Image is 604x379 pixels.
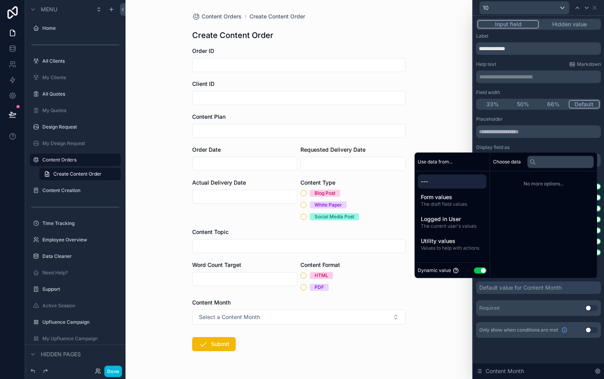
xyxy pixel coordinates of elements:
[42,237,116,243] label: Employee Overview
[41,350,81,358] span: Hidden pages
[42,220,116,227] label: Time Tracking
[41,5,57,13] span: Menu
[493,159,521,165] span: Choose data
[42,319,116,325] label: Upfluence Campaign
[42,124,116,130] label: Design Request
[104,366,122,377] button: Done
[315,190,335,197] div: Blog Post
[192,261,241,268] span: Word Count Target
[421,178,483,185] span: ---
[476,71,601,83] div: scrollable content
[421,237,483,245] span: Utility values
[42,286,116,292] label: Support
[192,80,215,87] span: Client ID
[42,335,116,342] label: My Upfluence Campaign
[477,20,539,29] button: Input field
[476,89,500,96] label: Field width
[315,284,324,291] div: PDF
[300,179,335,186] span: Content Type
[42,58,116,64] label: All Clients
[42,270,116,276] label: Need Help?
[479,305,499,311] div: Required
[486,367,524,375] span: Content Month
[315,201,342,209] div: White Paper
[42,91,116,97] label: All Quotes
[42,303,116,309] label: Active Session
[315,272,328,279] div: HTML
[479,1,569,15] button: 10
[192,30,273,41] h1: Create Content Order
[199,313,260,321] span: Select a Content Month
[476,116,503,122] label: Placeholder
[476,144,509,151] label: Display field as
[483,4,489,12] span: 10
[192,228,229,235] span: Content Topic
[249,13,305,20] a: Create Content Order
[192,179,246,186] span: Actual Delivery Date
[415,171,489,258] div: scrollable content
[577,61,601,67] span: Markdown
[192,310,406,325] button: Select Button
[192,337,236,351] button: Submit
[42,140,116,147] label: My Design Request
[479,327,558,333] span: Only show when conditions are met
[53,171,102,177] span: Create Content Order
[508,100,539,109] button: 50%
[192,113,226,120] span: Content Plan
[476,33,488,39] label: Label
[418,159,453,165] span: Use data from...
[421,193,483,201] span: Form values
[315,213,354,220] div: Social Media Post
[42,107,116,114] label: My Quotes
[42,187,116,194] label: Content Creation
[538,100,569,109] button: 66%
[418,267,451,274] span: Dynamic value
[202,13,242,20] span: Content Orders
[39,168,121,180] a: Create Content Order
[300,261,340,268] span: Content Format
[539,20,600,29] button: Hidden value
[479,284,562,292] div: Default value for Content Month
[421,215,483,223] span: Logged in User
[477,100,508,109] button: 33%
[300,146,366,153] span: Requested Delivery Date
[569,61,601,67] a: Markdown
[421,245,483,251] span: Values to help with actions
[476,61,496,67] label: Help text
[42,157,116,163] label: Content Orders
[42,74,116,81] label: My Clients
[192,299,231,306] span: Content Month
[192,13,242,20] a: Content Orders
[42,25,116,31] label: Home
[42,253,116,259] label: Data Cleaner
[192,146,221,153] span: Order Date
[569,100,600,109] button: Default
[421,201,483,207] span: The draft field values
[421,223,483,229] span: The current user's values
[192,47,214,54] span: Order ID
